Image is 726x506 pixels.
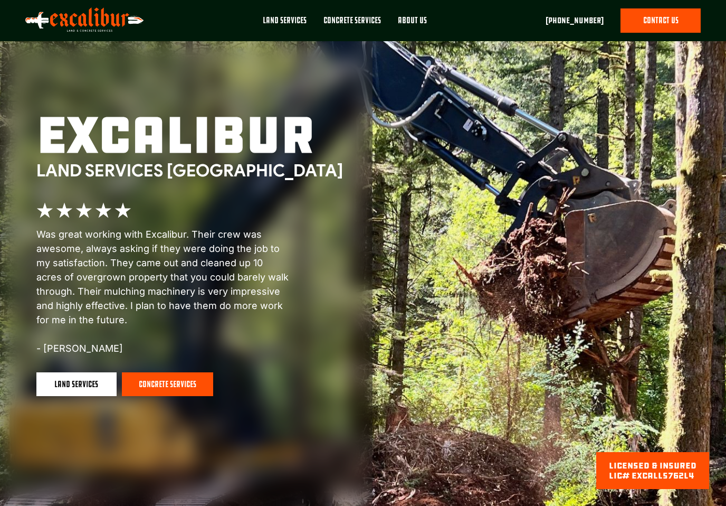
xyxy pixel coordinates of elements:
[36,227,290,355] p: Was great working with Excalibur. Their crew was awesome, always asking if they were doing the jo...
[389,8,435,41] a: About Us
[620,8,701,33] a: contact us
[36,161,343,181] div: Land Services [GEOGRAPHIC_DATA]
[36,372,117,397] a: land services
[609,461,696,481] div: licensed & Insured lic# EXCALLS762L4
[398,15,427,26] div: About Us
[122,372,213,397] a: concrete services
[36,110,343,161] h1: excalibur
[546,14,604,27] a: [PHONE_NUMBER]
